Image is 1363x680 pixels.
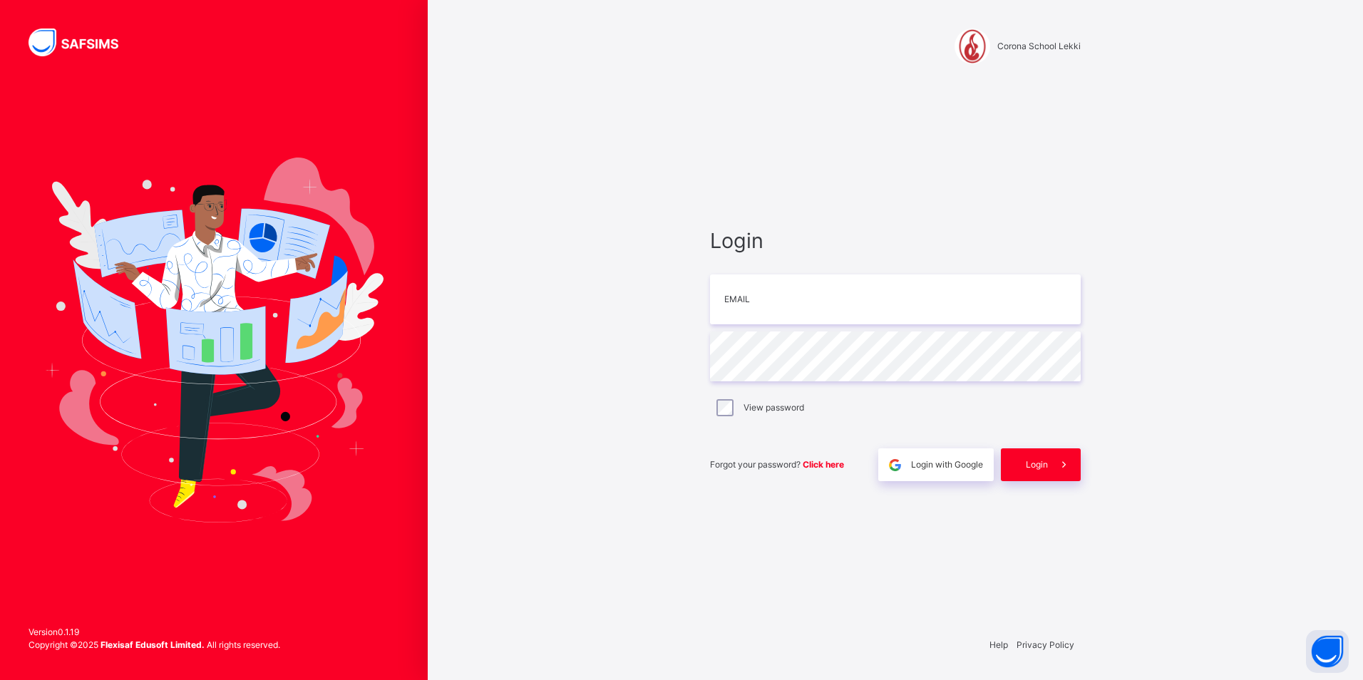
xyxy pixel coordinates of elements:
a: Help [989,639,1008,650]
strong: Flexisaf Edusoft Limited. [101,639,205,650]
img: Hero Image [44,158,384,522]
label: View password [744,401,804,414]
span: Version 0.1.19 [29,626,280,639]
span: Login with Google [911,458,983,471]
img: google.396cfc9801f0270233282035f929180a.svg [887,457,903,473]
span: Corona School Lekki [997,40,1081,53]
a: Click here [803,459,844,470]
span: Login [1026,458,1048,471]
span: Forgot your password? [710,459,844,470]
img: SAFSIMS Logo [29,29,135,56]
button: Open asap [1306,630,1349,673]
span: Copyright © 2025 All rights reserved. [29,639,280,650]
span: Login [710,225,1081,256]
a: Privacy Policy [1017,639,1074,650]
